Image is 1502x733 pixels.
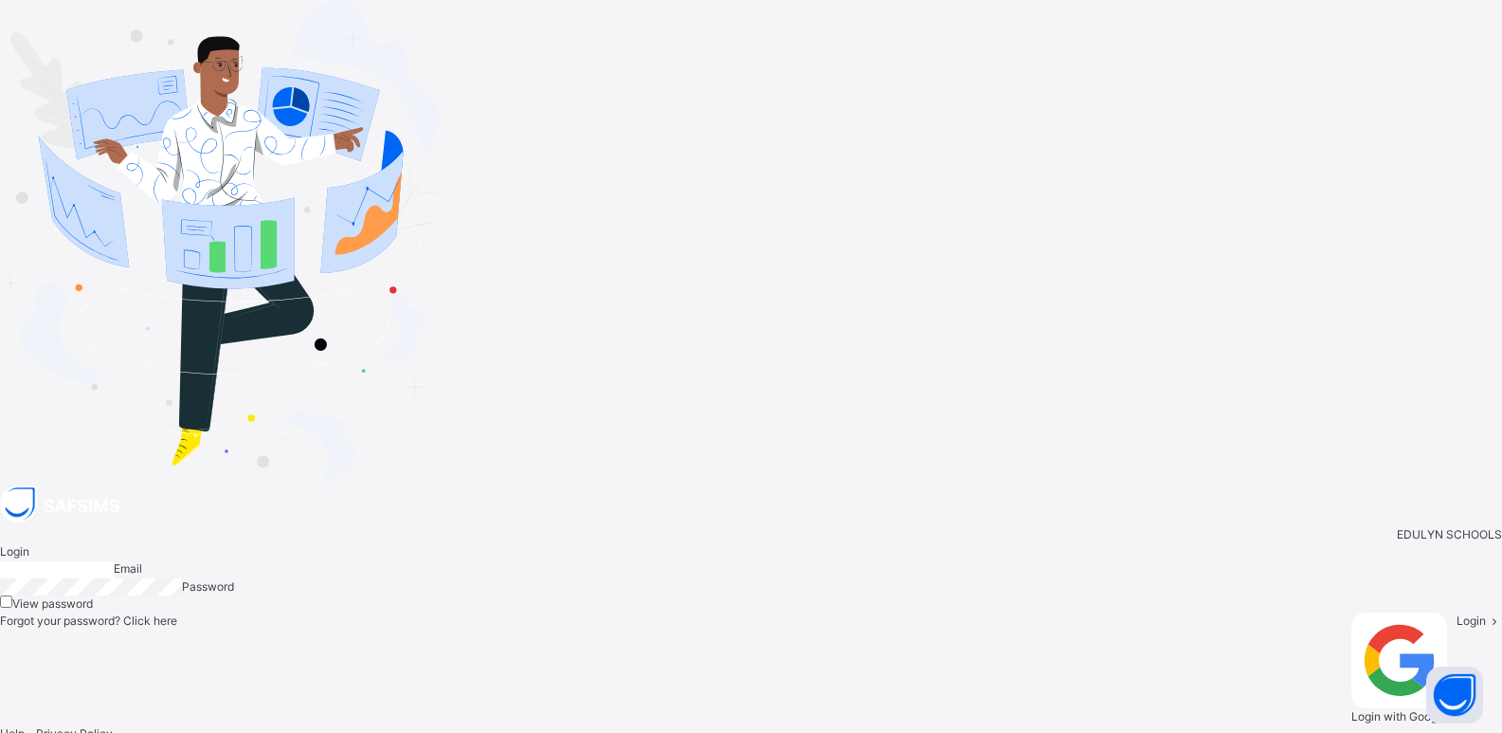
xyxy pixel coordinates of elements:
[123,614,177,628] a: Click here
[1457,614,1486,628] span: Login
[12,596,93,611] label: View password
[1426,667,1483,724] button: Open asap
[1351,709,1447,724] span: Login with Google
[114,561,142,576] span: Email
[1351,613,1447,708] img: google.396cfc9801f0270233282035f929180a.svg
[1397,526,1502,543] span: EDULYN SCHOOLS
[182,579,234,594] span: Password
